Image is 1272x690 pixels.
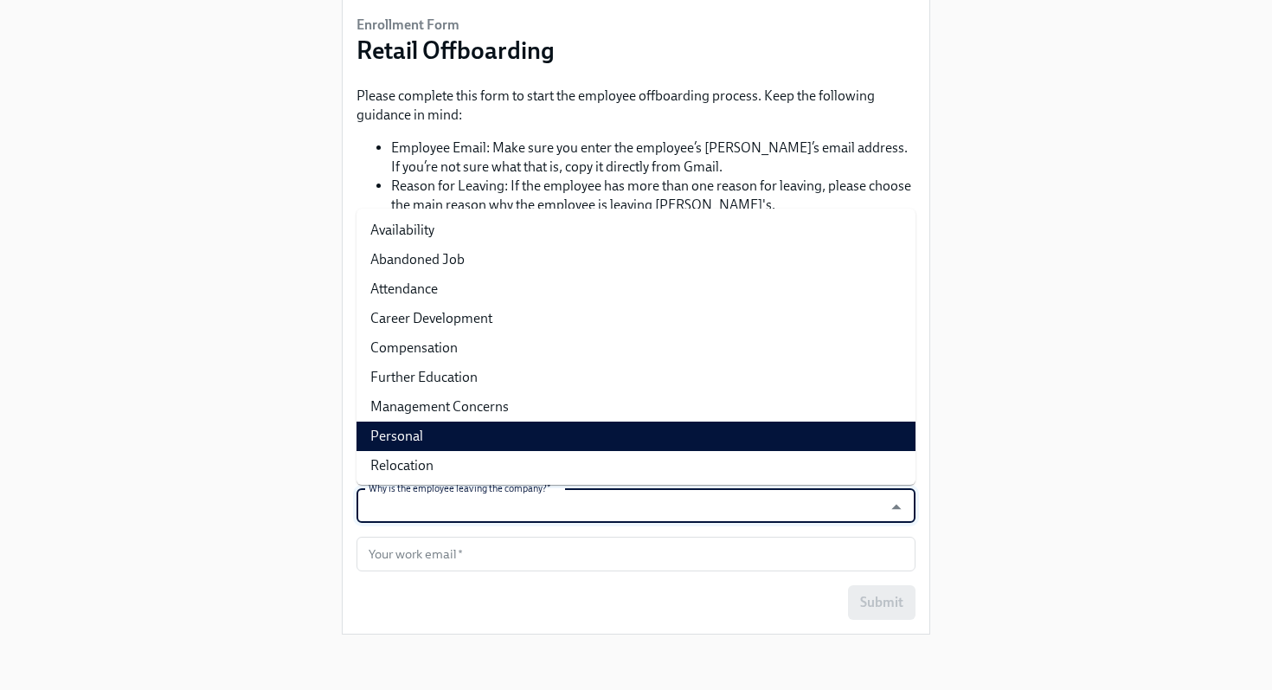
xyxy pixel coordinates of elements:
[391,139,915,177] li: Employee Email: Make sure you enter the employee’s [PERSON_NAME]’s email address. If you’re not s...
[357,245,915,274] li: Abandoned Job
[357,422,915,451] li: Personal
[391,177,915,215] li: Reason for Leaving: If the employee has more than one reason for leaving, please choose the main ...
[357,87,915,125] p: Please complete this form to start the employee offboarding process. Keep the following guidance ...
[357,274,915,304] li: Attendance
[883,493,909,520] button: Close
[357,216,915,245] li: Availability
[357,333,915,363] li: Compensation
[357,363,915,392] li: Further Education
[357,392,915,422] li: Management Concerns
[357,35,555,66] h3: Retail Offboarding
[357,304,915,333] li: Career Development
[357,451,915,480] li: Relocation
[357,16,555,35] h6: Enrollment Form
[357,480,915,510] li: Work Environment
